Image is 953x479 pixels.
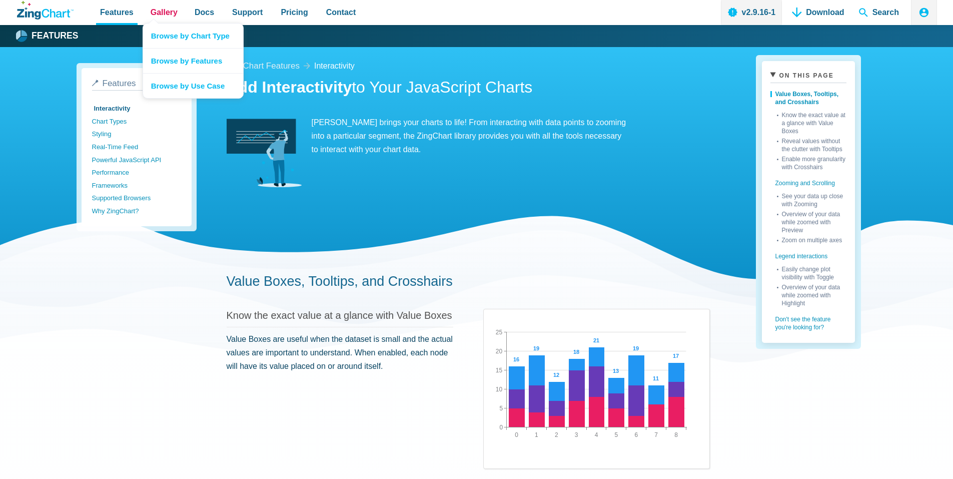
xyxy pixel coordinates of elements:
[777,234,846,244] a: Zoom on multiple axes
[232,6,263,19] span: Support
[92,79,181,91] a: Features
[227,78,352,96] strong: Add Interactivity
[17,1,74,20] a: ZingChart Logo. Click to return to the homepage
[151,6,178,19] span: Gallery
[143,48,243,73] a: Browse by Features
[326,6,356,19] span: Contact
[92,205,181,218] a: Why ZingChart?
[143,73,243,98] a: Browse by Use Case
[92,192,181,205] a: Supported Browsers
[227,116,627,157] p: [PERSON_NAME] brings your charts to life! From interacting with data points to zooming into a par...
[777,190,846,208] a: See your data up close with Zooming
[32,32,79,41] strong: Features
[777,281,846,307] a: Overview of your data while zoomed with Highlight
[92,154,181,167] a: Powerful JavaScript API
[227,77,710,100] h1: to Your JavaScript Charts
[777,135,846,153] a: Reveal values without the clutter with Tooltips
[770,171,846,190] a: Zooming and Scrolling
[100,6,134,19] span: Features
[103,79,136,88] span: Features
[17,29,79,44] a: Features
[777,153,846,171] a: Enable more granularity with Crosshairs
[314,59,355,73] a: interactivity
[227,274,453,289] a: Value Boxes, Tooltips, and Crosshairs
[227,116,302,191] img: Interactivity Image
[227,310,452,321] a: Know the exact value at a glance with Value Boxes
[770,70,846,83] summary: On This Page
[195,6,214,19] span: Docs
[92,141,181,154] a: Real-Time Feed
[227,59,300,74] a: ZingChart Features
[92,102,181,115] a: Interactivity
[777,109,846,135] a: Know the exact value at a glance with Value Boxes
[777,263,846,281] a: Easily change plot visibility with Toggle
[227,332,453,373] p: Value Boxes are useful when the dataset is small and the actual values are important to understan...
[143,24,243,48] a: Browse by Chart Type
[92,128,181,141] a: Styling
[770,87,846,109] a: Value Boxes, Tooltips, and Crosshairs
[281,6,308,19] span: Pricing
[777,208,846,234] a: Overview of your data while zoomed with Preview
[92,115,181,128] a: Chart Types
[770,244,846,263] a: Legend interactions
[92,166,181,179] a: Performance
[92,179,181,192] a: Frameworks
[770,307,846,334] a: Don't see the feature you're looking for?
